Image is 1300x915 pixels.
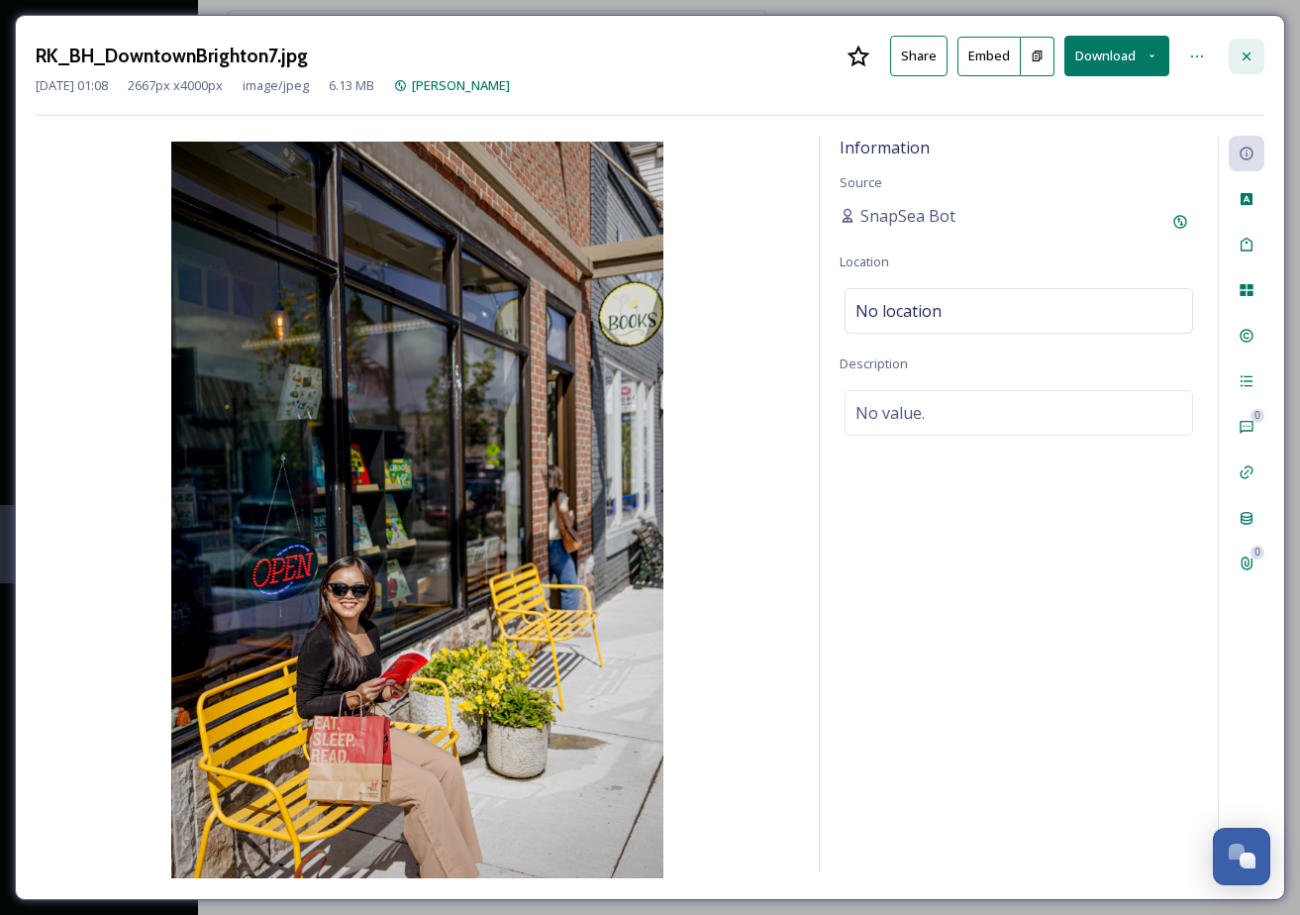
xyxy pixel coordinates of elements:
[36,42,308,70] h3: RK_BH_DowntownBrighton7.jpg
[840,173,882,191] span: Source
[840,253,889,270] span: Location
[1064,36,1169,76] button: Download
[890,36,948,76] button: Share
[243,76,309,95] span: image/jpeg
[840,355,908,372] span: Description
[36,142,799,878] img: local-7082-RK_BH_DowntownBrighton7.jpg.jpg
[855,401,925,425] span: No value.
[855,299,942,323] span: No location
[1250,546,1264,559] div: 0
[36,76,108,95] span: [DATE] 01:08
[412,76,510,94] span: [PERSON_NAME]
[329,76,374,95] span: 6.13 MB
[840,137,930,158] span: Information
[1250,409,1264,423] div: 0
[128,76,223,95] span: 2667 px x 4000 px
[1213,828,1270,885] button: Open Chat
[860,204,955,228] span: SnapSea Bot
[957,37,1021,76] button: Embed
